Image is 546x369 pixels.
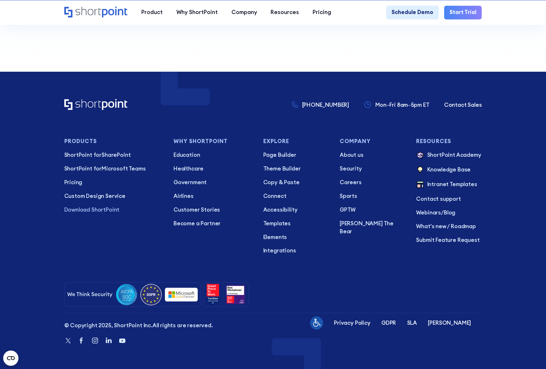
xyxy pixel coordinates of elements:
a: Linkedin [104,336,113,346]
span: © Copyright 2025, ShortPoint Inc. [64,322,152,329]
a: Instagram [91,336,99,346]
a: Government [174,178,252,187]
a: Resources [264,6,306,19]
a: ShortPoint forSharePoint [64,151,163,159]
a: GPTW [340,206,405,214]
a: GDPR [381,319,396,327]
a: Page Builder [263,151,329,159]
h3: Company [340,138,405,144]
a: Facebook [77,336,86,346]
a: [PHONE_NUMBER] [292,101,349,109]
div: Product [141,8,163,17]
a: Why ShortPoint [169,6,224,19]
span: ShortPoint for [64,165,102,172]
a: ShortPoint forMicrosoft Teams [64,165,163,173]
a: About us [340,151,405,159]
a: Home [64,99,128,111]
span: ShortPoint for [64,151,102,158]
a: Custom Design Service [64,192,163,200]
a: Twitter [64,337,72,345]
a: Schedule Demo [386,6,439,19]
iframe: Chat Widget [403,113,546,369]
a: Airlines [174,192,252,200]
a: Education [174,151,252,159]
a: Templates [263,220,329,228]
a: Pricing [306,6,338,19]
p: SharePoint [64,151,163,159]
a: Elements [263,233,329,242]
a: Start Trial [444,6,482,19]
a: Download ShortPoint [64,206,163,214]
a: Careers [340,178,405,187]
a: Integrations [263,247,329,255]
div: Company [231,8,257,17]
a: Healthcare [174,165,252,173]
a: Product [134,6,169,19]
a: Customer Stories [174,206,252,214]
a: Theme Builder [263,165,329,173]
button: Open CMP widget [3,351,18,366]
a: Connect [263,192,329,200]
h3: Why Shortpoint [174,138,252,144]
a: Contact Sales [444,101,482,109]
a: Youtube [118,336,126,346]
a: Security [340,165,405,173]
a: [PERSON_NAME] The Bear [340,220,405,236]
div: Resources [271,8,299,17]
p: Mon–Fri 8am–5pm ET [375,101,429,109]
p: All rights are reserved. [64,322,213,330]
a: Become a Partner [174,220,252,228]
a: Pricing [64,178,163,187]
a: Company [224,6,264,19]
a: Home [64,7,128,18]
div: Why ShortPoint [176,8,218,17]
p: [PHONE_NUMBER] [302,101,349,109]
a: Copy & Paste [263,178,329,187]
div: Pricing [313,8,331,17]
a: Sports [340,192,405,200]
a: Accessibility [263,206,329,214]
h3: Explore [263,138,329,144]
h3: Products [64,138,163,144]
p: Microsoft Teams [64,165,163,173]
a: Privacy Policy [334,319,371,327]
